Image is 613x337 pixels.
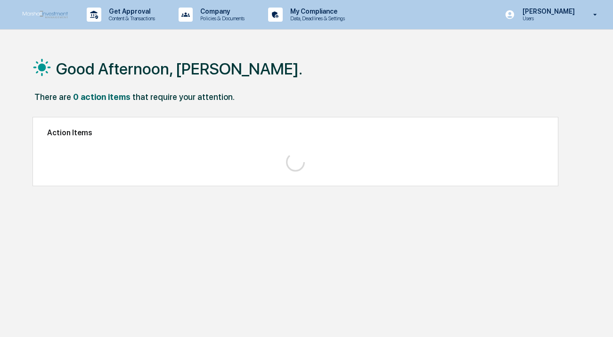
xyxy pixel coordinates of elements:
p: Data, Deadlines & Settings [283,15,350,22]
p: Policies & Documents [193,15,249,22]
p: Users [515,15,580,22]
h1: Good Afternoon, [PERSON_NAME]. [56,59,302,78]
p: Content & Transactions [101,15,160,22]
img: logo [23,11,68,19]
div: that require your attention. [132,92,235,102]
p: Get Approval [101,8,160,15]
div: 0 action items [73,92,131,102]
div: There are [34,92,71,102]
h2: Action Items [47,128,544,137]
p: Company [193,8,249,15]
p: [PERSON_NAME] [515,8,580,15]
p: My Compliance [283,8,350,15]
